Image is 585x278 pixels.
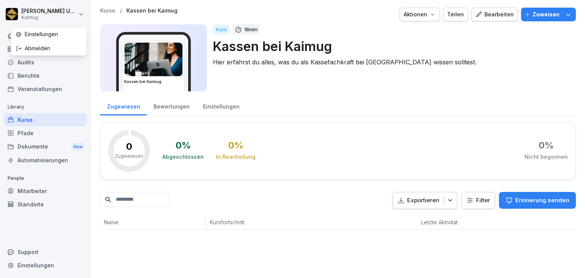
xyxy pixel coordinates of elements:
div: Teilen [447,10,464,19]
div: Bearbeiten [475,10,514,19]
div: Abmelden [11,41,86,55]
div: Aktionen [404,10,436,19]
p: Erinnerung senden [515,196,569,205]
div: Einstellungen [11,27,86,41]
p: Exportieren [407,196,439,205]
p: Zuweisen [532,10,559,19]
